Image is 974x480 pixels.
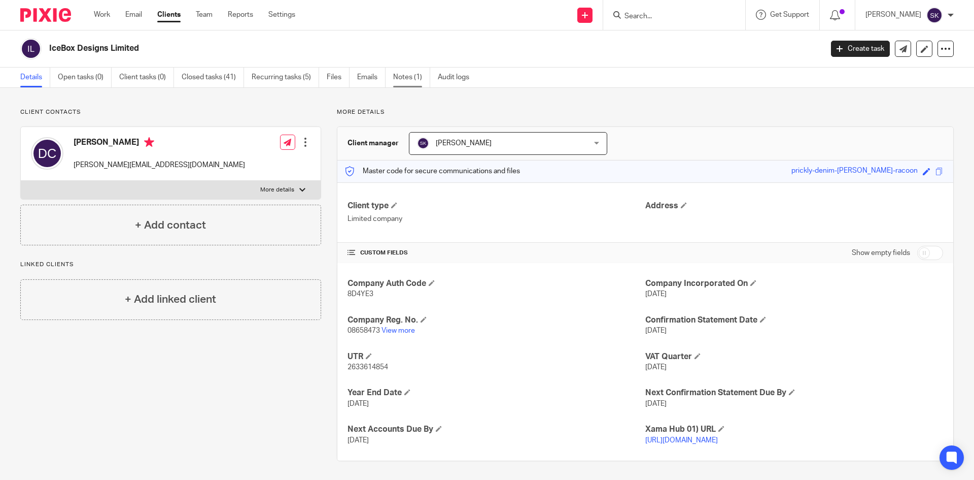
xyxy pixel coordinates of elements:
[228,10,253,20] a: Reports
[20,261,321,269] p: Linked clients
[347,278,645,289] h4: Company Auth Code
[357,68,386,87] a: Emails
[347,400,369,407] span: [DATE]
[20,38,42,59] img: svg%3E
[347,291,373,298] span: 8D4YE3
[347,437,369,444] span: [DATE]
[645,278,943,289] h4: Company Incorporated On
[645,291,667,298] span: [DATE]
[157,10,181,20] a: Clients
[865,10,921,20] p: [PERSON_NAME]
[74,160,245,170] p: [PERSON_NAME][EMAIL_ADDRESS][DOMAIN_NAME]
[20,68,50,87] a: Details
[417,137,429,149] img: svg%3E
[347,249,645,257] h4: CUSTOM FIELDS
[347,201,645,211] h4: Client type
[345,166,520,176] p: Master code for secure communications and files
[791,166,918,177] div: prickly-denim-[PERSON_NAME]-racoon
[268,10,295,20] a: Settings
[347,214,645,224] p: Limited company
[125,292,216,307] h4: + Add linked client
[645,351,943,362] h4: VAT Quarter
[623,12,715,21] input: Search
[20,108,321,116] p: Client contacts
[347,388,645,398] h4: Year End Date
[438,68,477,87] a: Audit logs
[831,41,890,57] a: Create task
[645,201,943,211] h4: Address
[119,68,174,87] a: Client tasks (0)
[49,43,663,54] h2: IceBox Designs Limited
[381,327,415,334] a: View more
[252,68,319,87] a: Recurring tasks (5)
[347,138,399,148] h3: Client manager
[135,217,206,233] h4: + Add contact
[645,364,667,371] span: [DATE]
[94,10,110,20] a: Work
[196,10,213,20] a: Team
[926,7,943,23] img: svg%3E
[852,248,910,258] label: Show empty fields
[347,327,380,334] span: 08658473
[645,400,667,407] span: [DATE]
[436,140,492,147] span: [PERSON_NAME]
[645,315,943,326] h4: Confirmation Statement Date
[347,424,645,435] h4: Next Accounts Due By
[645,388,943,398] h4: Next Confirmation Statement Due By
[20,8,71,22] img: Pixie
[31,137,63,170] img: svg%3E
[645,327,667,334] span: [DATE]
[144,137,154,147] i: Primary
[74,137,245,150] h4: [PERSON_NAME]
[645,437,718,444] a: [URL][DOMAIN_NAME]
[125,10,142,20] a: Email
[182,68,244,87] a: Closed tasks (41)
[645,424,943,435] h4: Xama Hub 01) URL
[337,108,954,116] p: More details
[770,11,809,18] span: Get Support
[347,364,388,371] span: 2633614854
[58,68,112,87] a: Open tasks (0)
[327,68,350,87] a: Files
[260,186,294,194] p: More details
[347,351,645,362] h4: UTR
[347,315,645,326] h4: Company Reg. No.
[393,68,430,87] a: Notes (1)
